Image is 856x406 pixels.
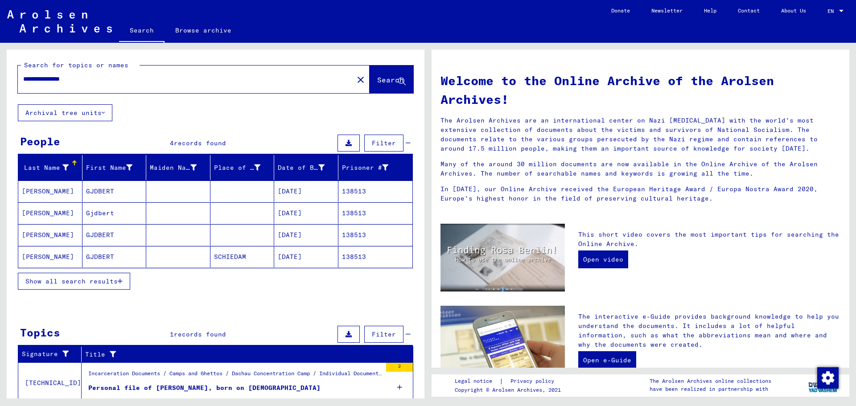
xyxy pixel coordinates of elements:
[342,160,402,175] div: Prisoner #
[440,306,565,389] img: eguide.jpg
[827,8,837,14] span: EN
[364,326,403,343] button: Filter
[18,155,82,180] mat-header-cell: Last Name
[455,377,565,386] div: |
[386,363,413,372] div: 2
[440,185,840,203] p: In [DATE], our Online Archive received the European Heritage Award / Europa Nostra Award 2020, Eu...
[22,160,82,175] div: Last Name
[274,202,338,224] mat-cell: [DATE]
[82,155,147,180] mat-header-cell: First Name
[455,386,565,394] p: Copyright © Arolsen Archives, 2021
[18,246,82,267] mat-cell: [PERSON_NAME]
[274,155,338,180] mat-header-cell: Date of Birth
[18,273,130,290] button: Show all search results
[214,163,261,172] div: Place of Birth
[22,347,81,361] div: Signature
[364,135,403,152] button: Filter
[24,61,128,69] mat-label: Search for topics or names
[274,180,338,202] mat-cell: [DATE]
[20,324,60,340] div: Topics
[578,250,628,268] a: Open video
[372,139,396,147] span: Filter
[817,367,839,389] img: Change consent
[174,330,226,338] span: records found
[210,246,275,267] mat-cell: SCHIEDAM
[650,377,771,385] p: The Arolsen Archives online collections
[278,163,325,172] div: Date of Birth
[119,20,165,43] a: Search
[817,367,838,388] div: Change consent
[210,155,275,180] mat-header-cell: Place of Birth
[352,70,370,88] button: Clear
[274,246,338,267] mat-cell: [DATE]
[22,349,70,359] div: Signature
[85,347,402,361] div: Title
[165,20,242,41] a: Browse archive
[338,224,413,246] mat-cell: 138513
[22,163,69,172] div: Last Name
[278,160,338,175] div: Date of Birth
[377,75,404,84] span: Search
[578,230,840,249] p: This short video covers the most important tips for searching the Online Archive.
[338,202,413,224] mat-cell: 138513
[214,160,274,175] div: Place of Birth
[18,180,82,202] mat-cell: [PERSON_NAME]
[146,155,210,180] mat-header-cell: Maiden Name
[440,71,840,109] h1: Welcome to the Online Archive of the Arolsen Archives!
[86,160,146,175] div: First Name
[440,224,565,291] img: video.jpg
[372,330,396,338] span: Filter
[85,350,391,359] div: Title
[578,312,840,349] p: The interactive e-Guide provides background knowledge to help you understand the documents. It in...
[18,104,112,121] button: Archival tree units
[88,383,321,393] div: Personal file of [PERSON_NAME], born on [DEMOGRAPHIC_DATA]
[82,246,147,267] mat-cell: GJDBERT
[440,116,840,153] p: The Arolsen Archives are an international center on Nazi [MEDICAL_DATA] with the world’s most ext...
[18,224,82,246] mat-cell: [PERSON_NAME]
[455,377,499,386] a: Legal notice
[274,224,338,246] mat-cell: [DATE]
[18,362,82,403] td: [TECHNICAL_ID]
[650,385,771,393] p: have been realized in partnership with
[342,163,389,172] div: Prisoner #
[25,277,118,285] span: Show all search results
[20,133,60,149] div: People
[82,180,147,202] mat-cell: GJDBERT
[338,246,413,267] mat-cell: 138513
[578,351,636,369] a: Open e-Guide
[338,180,413,202] mat-cell: 138513
[88,369,382,382] div: Incarceration Documents / Camps and Ghettos / Dachau Concentration Camp / Individual Documents [G...
[370,66,413,93] button: Search
[338,155,413,180] mat-header-cell: Prisoner #
[86,163,133,172] div: First Name
[174,139,226,147] span: records found
[440,160,840,178] p: Many of the around 30 million documents are now available in the Online Archive of the Arolsen Ar...
[170,139,174,147] span: 4
[503,377,565,386] a: Privacy policy
[18,202,82,224] mat-cell: [PERSON_NAME]
[807,374,840,396] img: yv_logo.png
[170,330,174,338] span: 1
[150,160,210,175] div: Maiden Name
[355,74,366,85] mat-icon: close
[82,202,147,224] mat-cell: Gjdbert
[82,224,147,246] mat-cell: GJDBERT
[7,10,112,33] img: Arolsen_neg.svg
[150,163,197,172] div: Maiden Name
